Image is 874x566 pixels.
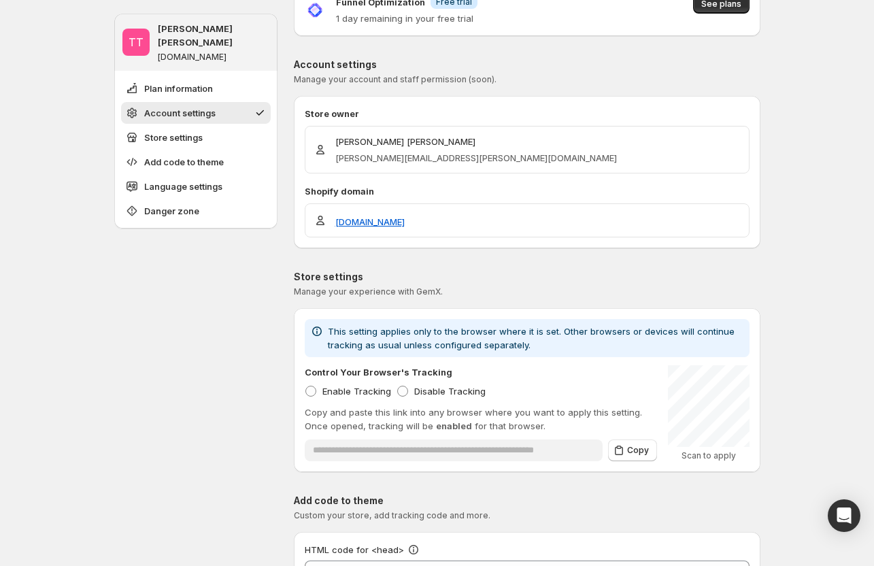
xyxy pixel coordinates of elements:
[305,107,750,120] p: Store owner
[144,180,222,193] span: Language settings
[294,74,497,84] span: Manage your account and staff permission (soon).
[144,204,199,218] span: Danger zone
[305,405,657,433] p: Copy and paste this link into any browser where you want to apply this setting. Once opened, trac...
[627,445,649,456] span: Copy
[144,106,216,120] span: Account settings
[294,510,490,520] span: Custom your store, add tracking code and more.
[121,151,271,173] button: Add code to theme
[305,184,750,198] p: Shopify domain
[294,494,760,507] p: Add code to theme
[414,386,486,397] span: Disable Tracking
[828,499,860,532] div: Open Intercom Messenger
[294,270,760,284] p: Store settings
[335,151,617,165] p: [PERSON_NAME][EMAIL_ADDRESS][PERSON_NAME][DOMAIN_NAME]
[121,102,271,124] button: Account settings
[328,326,735,350] span: This setting applies only to the browser where it is set. Other browsers or devices will continue...
[158,22,269,49] p: [PERSON_NAME] [PERSON_NAME]
[608,439,657,461] button: Copy
[144,82,213,95] span: Plan information
[294,286,443,297] span: Manage your experience with GemX.
[121,176,271,197] button: Language settings
[322,386,391,397] span: Enable Tracking
[144,131,203,144] span: Store settings
[336,12,477,25] p: 1 day remaining in your free trial
[158,52,226,63] p: [DOMAIN_NAME]
[436,420,472,431] span: enabled
[121,127,271,148] button: Store settings
[121,78,271,99] button: Plan information
[305,543,404,556] p: HTML code for <head>
[335,215,405,229] a: [DOMAIN_NAME]
[129,35,144,49] text: TT
[294,58,760,71] p: Account settings
[305,365,452,379] p: Control Your Browser's Tracking
[144,155,224,169] span: Add code to theme
[122,29,150,56] span: Tanya Tanya
[121,200,271,222] button: Danger zone
[335,135,617,148] p: [PERSON_NAME] [PERSON_NAME]
[668,450,750,461] p: Scan to apply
